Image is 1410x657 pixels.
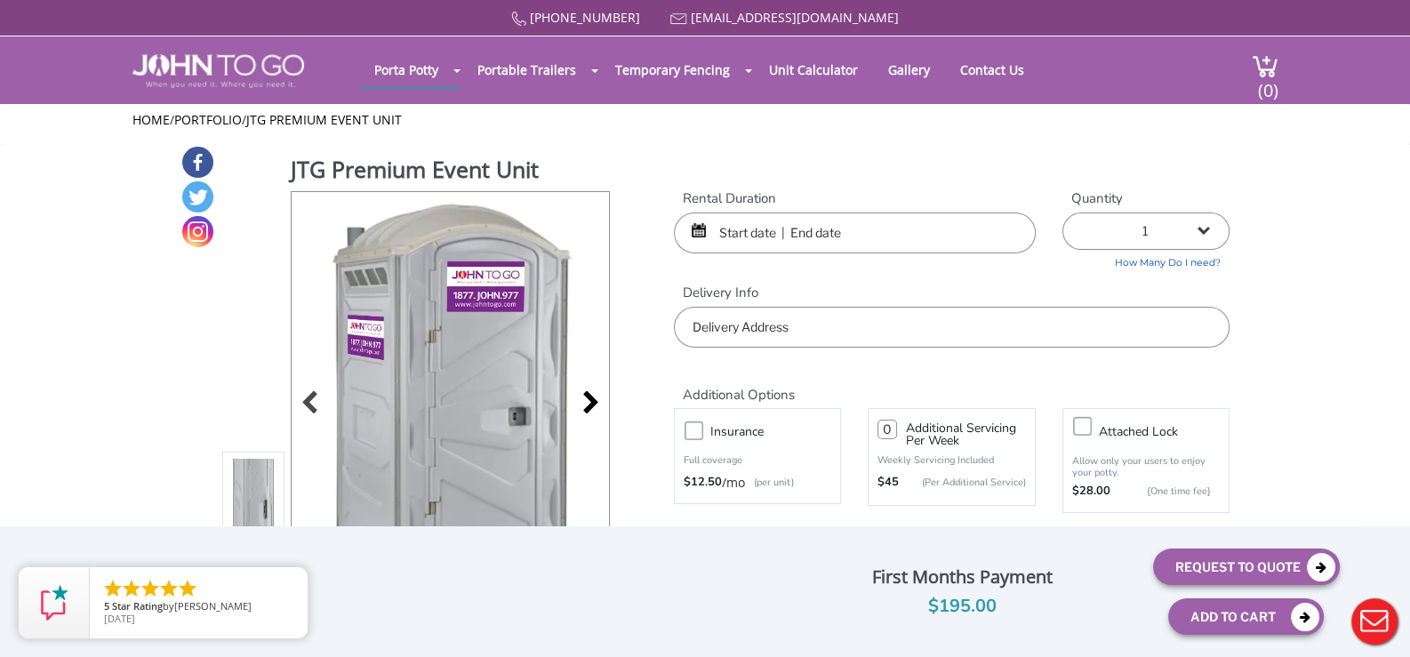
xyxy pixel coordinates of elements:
strong: $45 [877,474,899,492]
a: Porta Potty [361,52,452,87]
a: [EMAIL_ADDRESS][DOMAIN_NAME] [691,9,899,26]
span: 5 [104,599,109,613]
h1: JTG Premium Event Unit [291,154,611,189]
ul: / / [132,111,1278,129]
h2: Additional Options [674,365,1230,404]
p: (per unit) [745,474,794,492]
a: Facebook [182,147,213,178]
label: Rental Duration [674,189,1036,208]
p: Full coverage [684,452,831,469]
p: (Per Additional Service) [899,476,1025,489]
a: Twitter [182,181,213,212]
li:  [121,578,142,599]
img: Product [316,192,586,611]
a: [PHONE_NUMBER] [530,9,640,26]
p: Allow only your users to enjoy your potty. [1072,455,1220,478]
p: {One time fee} [1119,483,1211,501]
h3: Attached lock [1099,421,1238,443]
label: Delivery Info [674,284,1230,302]
a: Temporary Fencing [602,52,743,87]
input: Delivery Address [674,307,1230,348]
div: First Months Payment [785,562,1139,592]
img: Call [511,12,526,27]
img: JOHN to go [132,54,304,88]
img: Mail [670,13,687,25]
li:  [140,578,161,599]
li:  [177,578,198,599]
strong: $28.00 [1072,483,1110,501]
div: $195.00 [785,592,1139,621]
button: Request To Quote [1153,549,1340,585]
img: cart a [1252,54,1278,78]
p: Weekly Servicing Included [877,453,1025,467]
div: /mo [684,474,831,492]
a: JTG Premium Event Unit [246,111,402,128]
span: Star Rating [112,599,163,613]
h3: Insurance [710,421,849,443]
span: (0) [1257,64,1278,102]
a: Instagram [182,216,213,247]
input: 0 [877,420,897,439]
span: [DATE] [104,612,135,625]
a: Portable Trailers [464,52,589,87]
span: [PERSON_NAME] [174,599,252,613]
input: Start date | End date [674,212,1036,253]
img: Review Rating [36,585,72,621]
button: Live Chat [1339,586,1410,657]
a: Contact Us [947,52,1037,87]
a: Unit Calculator [756,52,871,87]
a: How Many Do I need? [1062,250,1230,270]
a: Portfolio [174,111,242,128]
a: Home [132,111,170,128]
h3: Additional Servicing Per Week [906,422,1025,447]
label: Quantity [1062,189,1230,208]
strong: $12.50 [684,474,722,492]
button: Add To Cart [1168,598,1324,635]
li:  [102,578,124,599]
span: by [104,601,293,613]
li:  [158,578,180,599]
a: Gallery [875,52,943,87]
